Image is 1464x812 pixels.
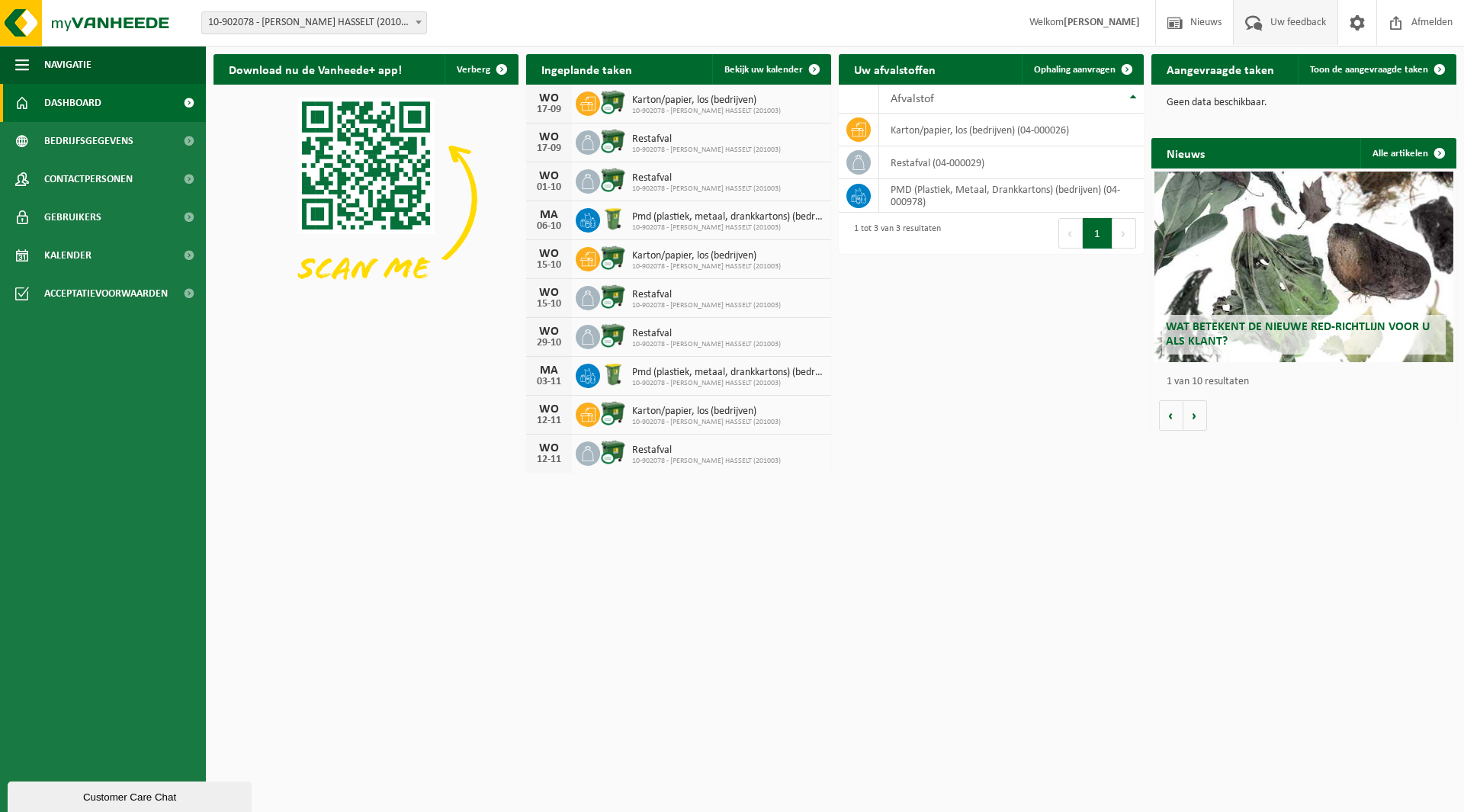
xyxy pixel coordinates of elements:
span: Contactpersonen [44,160,133,198]
a: Bekijk uw kalender [712,54,830,85]
img: WB-1100-CU [600,400,626,426]
span: 10-902078 - [PERSON_NAME] HASSELT (201003) [632,262,781,271]
div: 15-10 [534,260,564,271]
span: Restafval [632,133,781,146]
div: WO [534,170,564,182]
button: Next [1112,218,1136,249]
div: WO [534,287,564,299]
span: Karton/papier, los (bedrijven) [632,406,781,418]
span: Gebruikers [44,198,101,236]
span: Toon de aangevraagde taken [1310,65,1428,75]
span: 10-902078 - AVA HASSELT (201003) - HASSELT [202,12,426,34]
div: 06-10 [534,221,564,232]
td: PMD (Plastiek, Metaal, Drankkartons) (bedrijven) (04-000978) [879,179,1144,213]
div: 01-10 [534,182,564,193]
h2: Nieuws [1151,138,1220,168]
a: Toon de aangevraagde taken [1298,54,1455,85]
span: Afvalstof [891,93,934,105]
span: Dashboard [44,84,101,122]
span: Restafval [632,445,781,457]
div: WO [534,131,564,143]
div: WO [534,248,564,260]
span: Verberg [457,65,490,75]
span: Karton/papier, los (bedrijven) [632,95,781,107]
button: 1 [1083,218,1112,249]
div: MA [534,209,564,221]
span: Restafval [632,328,781,340]
h2: Ingeplande taken [526,54,647,84]
a: Ophaling aanvragen [1022,54,1142,85]
button: Volgende [1183,400,1207,431]
a: Alle artikelen [1360,138,1455,168]
div: WO [534,326,564,338]
img: WB-1100-CU [600,323,626,348]
span: 10-902078 - [PERSON_NAME] HASSELT (201003) [632,146,781,155]
iframe: chat widget [8,778,255,812]
div: 17-09 [534,143,564,154]
div: WO [534,92,564,104]
span: Pmd (plastiek, metaal, drankkartons) (bedrijven) [632,211,823,223]
div: WO [534,442,564,454]
div: 12-11 [534,416,564,426]
p: Geen data beschikbaar. [1167,98,1441,108]
span: Kalender [44,236,91,274]
span: 10-902078 - AVA HASSELT (201003) - HASSELT [201,11,427,34]
div: 1 tot 3 van 3 resultaten [846,217,941,250]
img: WB-1100-CU [600,284,626,310]
img: WB-1100-CU [600,89,626,115]
div: 15-10 [534,299,564,310]
span: 10-902078 - [PERSON_NAME] HASSELT (201003) [632,107,781,116]
div: 29-10 [534,338,564,348]
div: 03-11 [534,377,564,387]
img: WB-0240-HPE-GN-50 [600,206,626,232]
span: Acceptatievoorwaarden [44,274,168,313]
span: Wat betekent de nieuwe RED-richtlijn voor u als klant? [1166,321,1430,348]
div: 17-09 [534,104,564,115]
span: Restafval [632,289,781,301]
span: 10-902078 - [PERSON_NAME] HASSELT (201003) [632,223,823,233]
span: Bekijk uw kalender [724,65,803,75]
td: karton/papier, los (bedrijven) (04-000026) [879,114,1144,146]
span: Navigatie [44,46,91,84]
span: Pmd (plastiek, metaal, drankkartons) (bedrijven) [632,367,823,379]
span: 10-902078 - [PERSON_NAME] HASSELT (201003) [632,418,781,427]
a: Wat betekent de nieuwe RED-richtlijn voor u als klant? [1154,172,1453,362]
button: Vorige [1159,400,1183,431]
button: Previous [1058,218,1083,249]
img: WB-1100-CU [600,439,626,465]
span: Bedrijfsgegevens [44,122,133,160]
div: 12-11 [534,454,564,465]
td: restafval (04-000029) [879,146,1144,179]
p: 1 van 10 resultaten [1167,377,1449,387]
button: Verberg [445,54,517,85]
strong: [PERSON_NAME] [1064,17,1140,28]
span: 10-902078 - [PERSON_NAME] HASSELT (201003) [632,185,781,194]
span: 10-902078 - [PERSON_NAME] HASSELT (201003) [632,340,781,349]
h2: Uw afvalstoffen [839,54,951,84]
img: WB-0240-HPE-GN-50 [600,361,626,387]
span: Restafval [632,172,781,185]
span: 10-902078 - [PERSON_NAME] HASSELT (201003) [632,379,823,388]
span: Karton/papier, los (bedrijven) [632,250,781,262]
img: WB-1100-CU [600,245,626,271]
img: WB-1100-CU [600,167,626,193]
div: MA [534,364,564,377]
span: 10-902078 - [PERSON_NAME] HASSELT (201003) [632,457,781,466]
div: WO [534,403,564,416]
h2: Download nu de Vanheede+ app! [213,54,417,84]
img: WB-1100-CU [600,128,626,154]
span: 10-902078 - [PERSON_NAME] HASSELT (201003) [632,301,781,310]
span: Ophaling aanvragen [1034,65,1116,75]
img: Download de VHEPlus App [213,85,518,313]
h2: Aangevraagde taken [1151,54,1289,84]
